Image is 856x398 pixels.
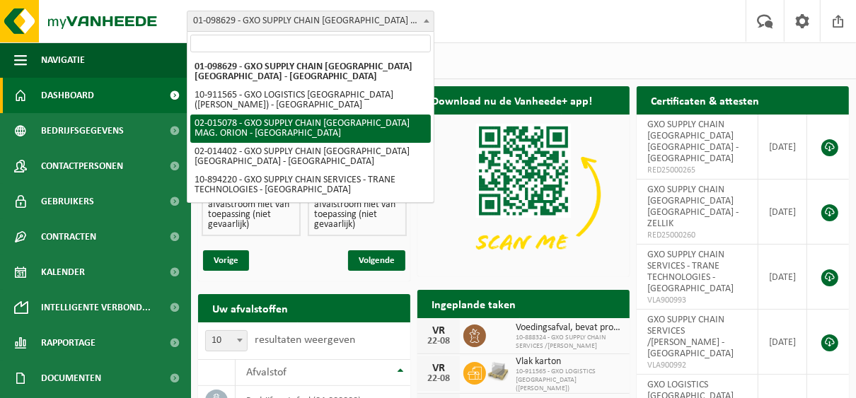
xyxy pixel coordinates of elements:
[486,360,510,384] img: LP-PA-00000-WDN-11
[41,113,124,148] span: Bedrijfsgegevens
[758,115,807,180] td: [DATE]
[417,115,630,274] img: Download de VHEPlus App
[516,334,623,351] span: 10-888324 - GXO SUPPLY CHAIN SERVICES /[PERSON_NAME]
[190,115,431,143] li: 02-015078 - GXO SUPPLY CHAIN [GEOGRAPHIC_DATA] MAG. ORION - [GEOGRAPHIC_DATA]
[424,325,453,336] div: VR
[647,315,734,359] span: GXO SUPPLY CHAIN SERVICES /[PERSON_NAME] - [GEOGRAPHIC_DATA]
[41,290,151,325] span: Intelligente verbond...
[190,143,431,171] li: 02-014402 - GXO SUPPLY CHAIN [GEOGRAPHIC_DATA] [GEOGRAPHIC_DATA] - [GEOGRAPHIC_DATA]
[758,310,807,375] td: [DATE]
[637,86,773,114] h2: Certificaten & attesten
[424,374,453,384] div: 22-08
[187,11,434,32] span: 01-098629 - GXO SUPPLY CHAIN ANTWERP NV - ANTWERPEN
[314,200,400,230] h4: afvalstroom niet van toepassing (niet gevaarlijk)
[424,363,453,374] div: VR
[255,334,355,346] label: resultaten weergeven
[758,180,807,245] td: [DATE]
[417,290,530,317] h2: Ingeplande taken
[203,250,249,271] span: Vorige
[208,200,294,230] h4: afvalstroom niet van toepassing (niet gevaarlijk)
[758,245,807,310] td: [DATE]
[647,360,747,371] span: VLA900992
[424,336,453,346] div: 22-08
[647,165,747,176] span: RED25000265
[516,322,623,334] span: Voedingsafval, bevat producten van dierlijke oorsprong, onverpakt, categorie 3
[417,86,606,114] h2: Download nu de Vanheede+ app!
[647,185,739,229] span: GXO SUPPLY CHAIN [GEOGRAPHIC_DATA] [GEOGRAPHIC_DATA] - ZELLIK
[41,254,85,290] span: Kalender
[516,356,623,368] span: Vlak karton
[647,250,734,294] span: GXO SUPPLY CHAIN SERVICES - TRANE TECHNOLOGIES - [GEOGRAPHIC_DATA]
[41,219,96,254] span: Contracten
[41,78,94,113] span: Dashboard
[187,11,434,31] span: 01-098629 - GXO SUPPLY CHAIN ANTWERP NV - ANTWERPEN
[190,86,431,115] li: 10-911565 - GXO LOGISTICS [GEOGRAPHIC_DATA] ([PERSON_NAME]) - [GEOGRAPHIC_DATA]
[246,367,287,378] span: Afvalstof
[516,368,623,393] span: 10-911565 - GXO LOGISTICS [GEOGRAPHIC_DATA] ([PERSON_NAME])
[190,58,431,86] li: 01-098629 - GXO SUPPLY CHAIN [GEOGRAPHIC_DATA] [GEOGRAPHIC_DATA] - [GEOGRAPHIC_DATA]
[647,230,747,241] span: RED25000260
[41,148,123,184] span: Contactpersonen
[41,184,94,219] span: Gebruikers
[206,331,247,351] span: 10
[348,250,405,271] span: Volgende
[41,361,101,396] span: Documenten
[41,42,85,78] span: Navigatie
[198,294,302,322] h2: Uw afvalstoffen
[41,325,96,361] span: Rapportage
[190,171,431,199] li: 10-894220 - GXO SUPPLY CHAIN SERVICES - TRANE TECHNOLOGIES - [GEOGRAPHIC_DATA]
[205,330,248,351] span: 10
[647,119,739,164] span: GXO SUPPLY CHAIN [GEOGRAPHIC_DATA] [GEOGRAPHIC_DATA] - [GEOGRAPHIC_DATA]
[647,295,747,306] span: VLA900993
